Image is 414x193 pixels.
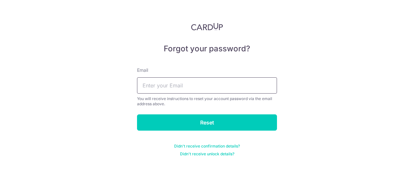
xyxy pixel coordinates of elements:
img: CardUp Logo [191,23,223,31]
h5: Forgot your password? [137,44,277,54]
div: You will receive instructions to reset your account password via the email address above. [137,96,277,107]
input: Enter your Email [137,77,277,94]
label: Email [137,67,148,73]
a: Didn't receive unlock details? [180,151,234,157]
a: Didn't receive confirmation details? [174,144,240,149]
input: Reset [137,114,277,131]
